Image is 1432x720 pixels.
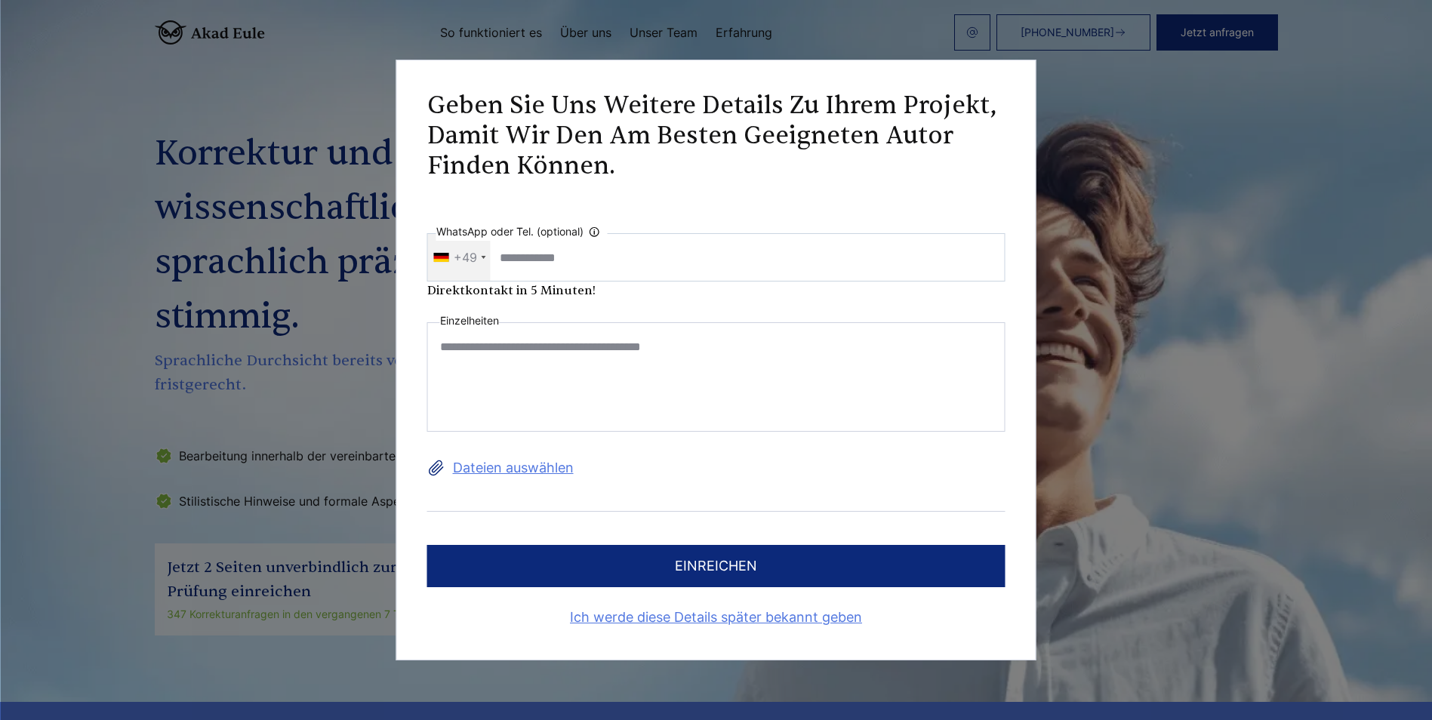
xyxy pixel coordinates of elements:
[436,223,608,241] label: WhatsApp oder Tel. (optional)
[427,282,1005,300] div: Direktkontakt in 5 Minuten!
[440,312,499,330] label: Einzelheiten
[428,234,491,281] div: Telephone country code
[427,91,1005,181] h2: Geben Sie uns weitere Details zu Ihrem Projekt, damit wir den am besten geeigneten Autor finden k...
[427,545,1005,587] button: einreichen
[427,605,1005,629] a: Ich werde diese Details später bekannt geben
[427,456,1005,480] label: Dateien auswählen
[454,245,477,269] div: +49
